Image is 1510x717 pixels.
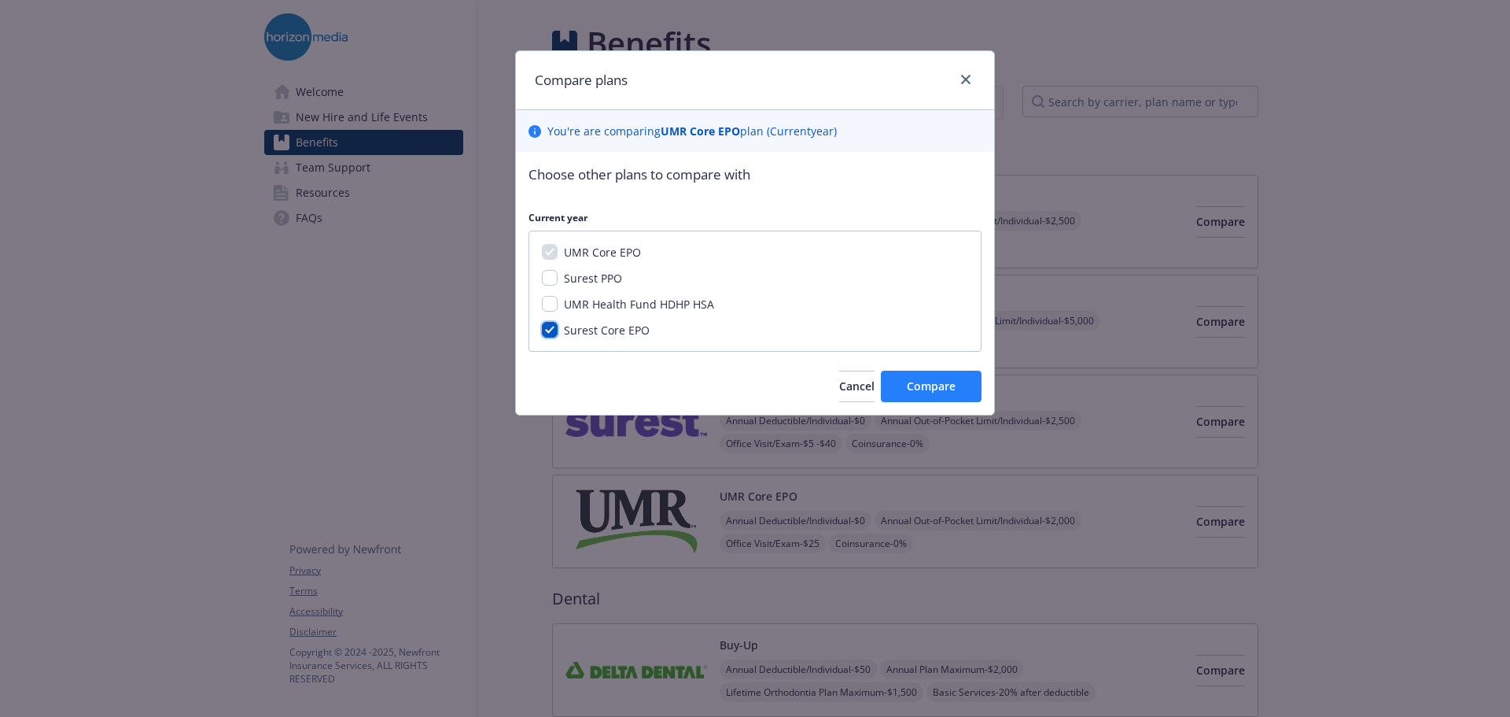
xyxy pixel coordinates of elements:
[564,245,641,260] span: UMR Core EPO
[881,371,981,402] button: Compare
[528,164,981,185] p: Choose other plans to compare with
[564,323,650,338] span: Surest Core EPO
[956,70,975,89] a: close
[535,70,628,91] h1: Compare plans
[839,371,875,402] button: Cancel
[907,379,956,394] span: Compare
[564,271,622,286] span: Surest PPO
[547,123,837,139] p: You ' re are comparing plan ( Current year)
[661,124,740,139] b: UMR Core EPO
[564,297,714,312] span: UMR Health Fund HDHP HSA
[839,379,875,394] span: Cancel
[528,211,981,224] p: Current year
